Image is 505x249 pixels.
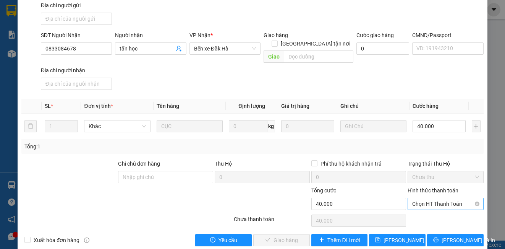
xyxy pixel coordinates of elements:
span: save [375,237,380,243]
div: Người nhận [115,31,186,39]
span: Khác [89,120,146,132]
input: VD: Bàn, Ghế [157,120,223,132]
span: info-circle [84,238,89,243]
th: Ghi chú [337,99,410,114]
span: Chưa thu [412,171,479,183]
button: plus [472,120,481,132]
span: Giá trị hàng [281,103,309,109]
span: user-add [176,46,182,52]
span: Chọn HT Thanh Toán [412,198,479,210]
input: Ghi chú đơn hàng [118,171,213,183]
span: SL [45,103,51,109]
div: SĐT Người Nhận [41,31,112,39]
span: Thu Hộ [215,161,232,167]
span: [GEOGRAPHIC_DATA] tận nơi [278,39,353,48]
span: plus [319,237,324,243]
span: Giao hàng [264,32,288,38]
label: Cước giao hàng [356,32,394,38]
input: Địa chỉ của người nhận [41,78,112,90]
span: exclamation-circle [210,237,215,243]
span: Định lượng [238,103,265,109]
input: Dọc đường [284,50,353,63]
button: checkGiao hàng [253,234,310,246]
label: Hình thức thanh toán [408,187,458,194]
span: [PERSON_NAME] thay đổi [384,236,445,244]
label: Ghi chú đơn hàng [118,161,160,167]
div: Địa chỉ người gửi [41,1,112,10]
span: printer [433,237,439,243]
span: Xuất hóa đơn hàng [31,236,83,244]
span: Thêm ĐH mới [327,236,359,244]
div: CMND/Passport [412,31,483,39]
span: Yêu cầu [219,236,237,244]
span: Bến xe Đăk Hà [194,43,256,54]
span: Cước hàng [413,103,439,109]
input: Địa chỉ của người gửi [41,13,112,25]
input: Cước giao hàng [356,42,409,55]
button: save[PERSON_NAME] thay đổi [369,234,426,246]
div: Chưa thanh toán [233,215,310,228]
span: kg [267,120,275,132]
button: printer[PERSON_NAME] và In [427,234,484,246]
button: delete [24,120,37,132]
button: exclamation-circleYêu cầu [195,234,252,246]
input: 0 [281,120,334,132]
span: Đơn vị tính [84,103,113,109]
button: plusThêm ĐH mới [311,234,368,246]
div: Địa chỉ người nhận [41,66,112,75]
div: Trạng thái Thu Hộ [408,159,483,168]
span: Tổng cước [311,187,336,194]
span: Phí thu hộ khách nhận trả [317,159,385,168]
span: VP Nhận [189,32,210,38]
input: Ghi Chú [340,120,406,132]
span: Tên hàng [157,103,179,109]
div: Tổng: 1 [24,142,196,151]
span: [PERSON_NAME] và In [442,236,495,244]
span: Giao [264,50,284,63]
span: close-circle [475,202,479,206]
